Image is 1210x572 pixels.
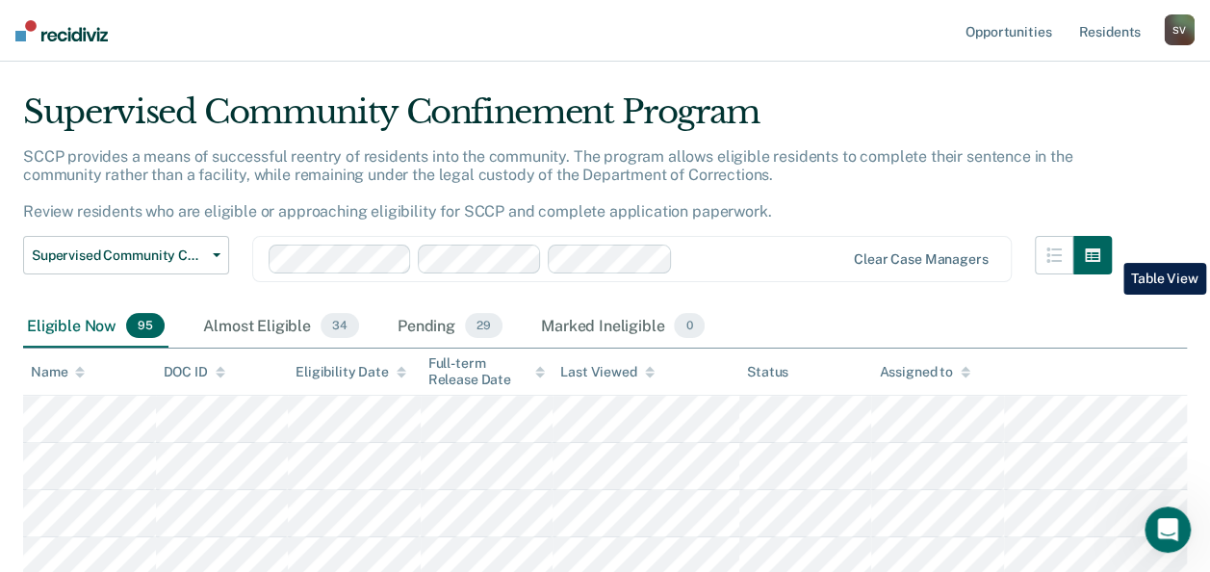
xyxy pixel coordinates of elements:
div: S V [1164,14,1195,45]
img: Recidiviz [15,20,108,41]
div: Assigned to [879,364,969,380]
div: Clear case managers [854,251,988,268]
span: 95 [126,313,165,338]
div: Pending29 [394,305,506,348]
div: Marked Ineligible0 [537,305,708,348]
span: Supervised Community Confinement Program [32,247,205,264]
div: Name [31,364,85,380]
div: Eligible Now95 [23,305,168,348]
span: 29 [465,313,502,338]
button: Supervised Community Confinement Program [23,236,229,274]
div: Eligibility Date [296,364,406,380]
div: Last Viewed [560,364,654,380]
iframe: Intercom live chat [1145,507,1191,553]
div: Supervised Community Confinement Program [23,92,1112,147]
p: SCCP provides a means of successful reentry of residents into the community. The program allows e... [23,147,1072,221]
span: 0 [674,313,704,338]
div: DOC ID [164,364,225,380]
button: SV [1164,14,1195,45]
span: 34 [321,313,359,338]
div: Full-term Release Date [428,355,546,388]
div: Status [747,364,788,380]
div: Almost Eligible34 [199,305,363,348]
